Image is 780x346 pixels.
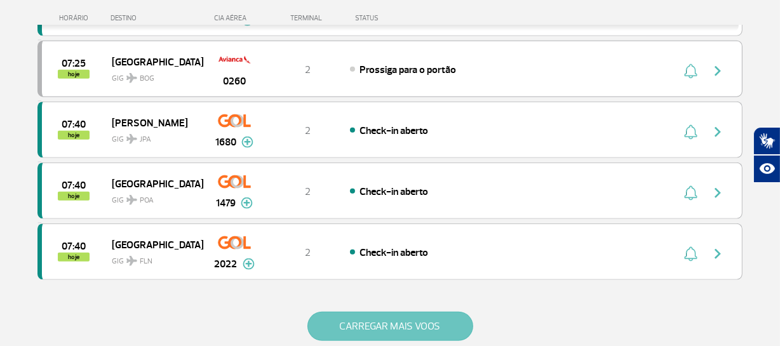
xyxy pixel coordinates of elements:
span: 0260 [223,74,246,89]
span: 2 [305,124,311,137]
div: STATUS [349,14,452,22]
span: 2025-09-27 07:25:00 [62,59,86,68]
img: sino-painel-voo.svg [684,185,697,201]
span: 2022 [215,256,238,272]
div: TERMINAL [266,14,349,22]
img: seta-direita-painel-voo.svg [710,63,725,79]
img: mais-info-painel-voo.svg [241,197,253,209]
span: 1680 [215,135,236,150]
span: 2025-09-27 07:40:00 [62,181,86,190]
span: POA [140,195,154,206]
img: seta-direita-painel-voo.svg [710,124,725,140]
span: 2 [305,185,311,198]
span: BOG [140,73,154,84]
span: 2025-09-27 07:40:00 [62,242,86,251]
div: Plugin de acessibilidade da Hand Talk. [753,127,780,183]
span: [PERSON_NAME] [112,114,193,131]
img: destiny_airplane.svg [126,134,137,144]
img: seta-direita-painel-voo.svg [710,246,725,262]
span: 2025-09-27 07:40:00 [62,120,86,129]
span: Prossiga para o portão [360,63,456,76]
span: GIG [112,249,193,267]
span: JPA [140,134,151,145]
img: destiny_airplane.svg [126,195,137,205]
span: 2 [305,246,311,259]
span: GIG [112,188,193,206]
img: sino-painel-voo.svg [684,63,697,79]
span: 2 [305,63,311,76]
button: CARREGAR MAIS VOOS [307,312,473,341]
img: seta-direita-painel-voo.svg [710,185,725,201]
span: GIG [112,127,193,145]
span: Check-in aberto [360,124,428,137]
img: sino-painel-voo.svg [684,246,697,262]
img: mais-info-painel-voo.svg [243,258,255,270]
span: [GEOGRAPHIC_DATA] [112,236,193,253]
img: sino-painel-voo.svg [684,124,697,140]
button: Abrir recursos assistivos. [753,155,780,183]
img: destiny_airplane.svg [126,73,137,83]
span: [GEOGRAPHIC_DATA] [112,175,193,192]
span: FLN [140,256,152,267]
button: Abrir tradutor de língua de sinais. [753,127,780,155]
img: destiny_airplane.svg [126,256,137,266]
span: 1479 [216,196,236,211]
span: [GEOGRAPHIC_DATA] [112,53,193,70]
div: DESTINO [111,14,203,22]
div: CIA AÉREA [203,14,266,22]
img: mais-info-painel-voo.svg [241,136,253,148]
span: hoje [58,192,90,201]
span: GIG [112,66,193,84]
span: Check-in aberto [360,246,428,259]
span: hoje [58,131,90,140]
span: hoje [58,70,90,79]
span: Check-in aberto [360,185,428,198]
span: hoje [58,253,90,262]
div: HORÁRIO [41,14,111,22]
